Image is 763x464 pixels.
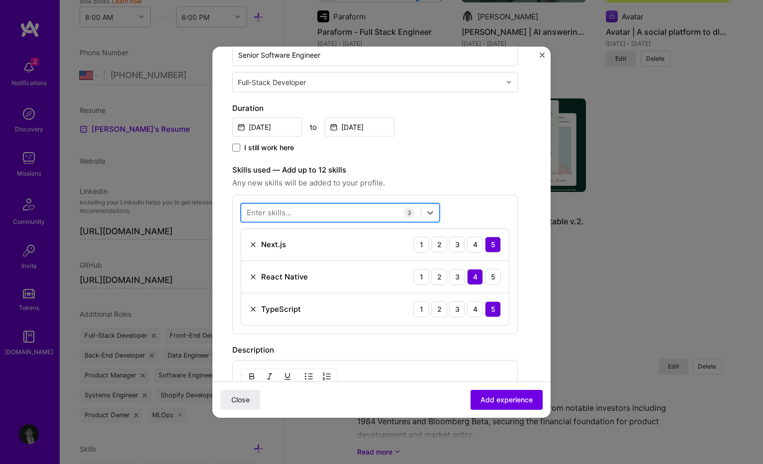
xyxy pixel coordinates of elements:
[220,390,260,410] button: Close
[449,301,465,317] div: 3
[323,372,331,380] img: OL
[232,117,302,136] input: Date
[449,269,465,284] div: 3
[413,269,429,284] div: 1
[485,301,501,317] div: 5
[431,236,447,252] div: 2
[248,372,256,380] img: Bold
[467,269,483,284] div: 4
[485,236,501,252] div: 5
[261,239,286,250] div: Next.js
[232,44,518,66] input: Role name
[247,207,291,218] div: Enter skills...
[467,236,483,252] div: 4
[261,272,308,282] div: React Native
[266,372,274,380] img: Italic
[261,304,301,314] div: TypeScript
[485,269,501,284] div: 5
[232,102,518,114] label: Duration
[471,390,543,410] button: Add experience
[231,395,250,405] span: Close
[249,305,257,313] img: Remove
[467,301,483,317] div: 4
[284,372,291,380] img: Underline
[325,117,394,136] input: Date
[449,236,465,252] div: 3
[310,121,317,132] div: to
[413,301,429,317] div: 1
[413,236,429,252] div: 1
[404,207,415,218] div: 3
[249,240,257,248] img: Remove
[431,269,447,284] div: 2
[249,273,257,280] img: Remove
[480,395,533,405] span: Add experience
[232,164,518,176] label: Skills used — Add up to 12 skills
[540,52,545,63] button: Close
[305,372,313,380] img: UL
[431,301,447,317] div: 2
[506,79,512,85] img: drop icon
[244,142,294,152] span: I still work here
[232,177,518,188] span: Any new skills will be added to your profile.
[232,345,274,354] label: Description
